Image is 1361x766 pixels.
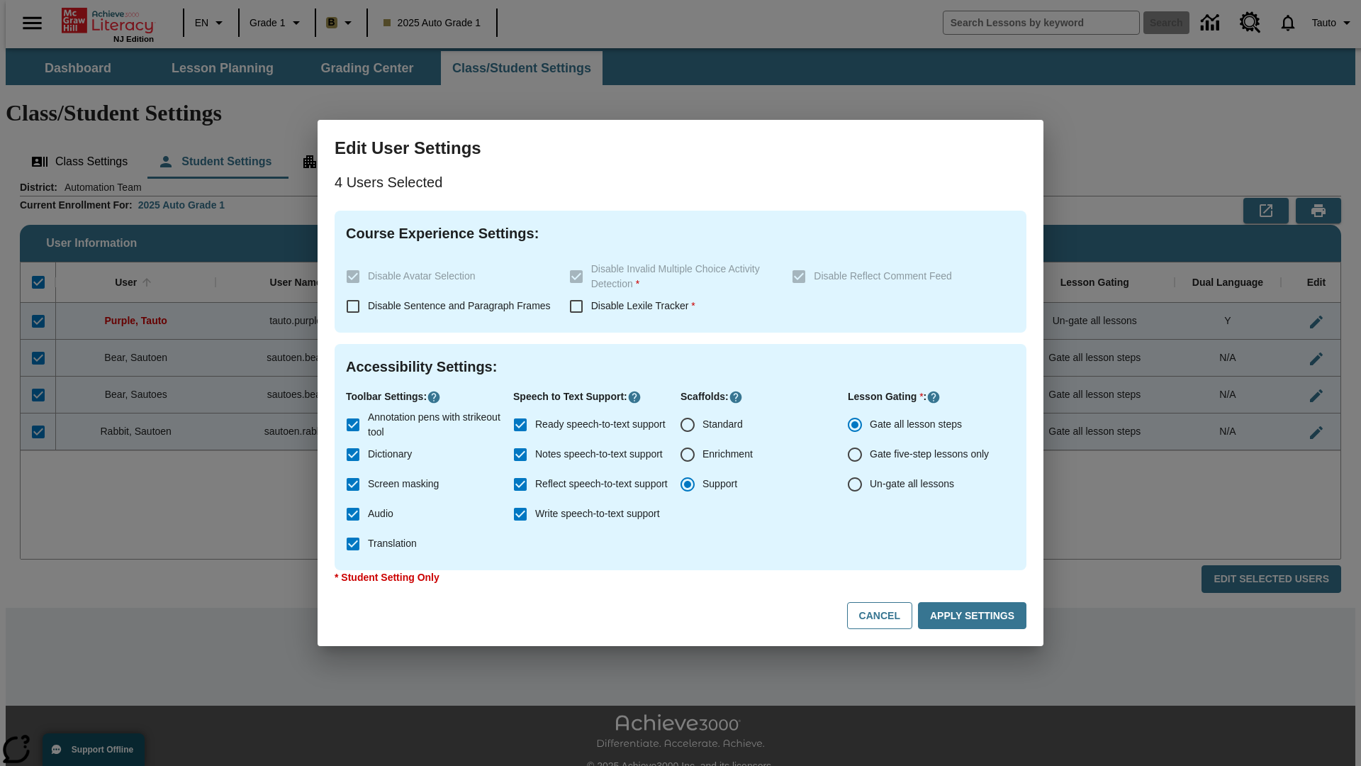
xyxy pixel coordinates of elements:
button: Click here to know more about [427,390,441,404]
span: Disable Invalid Multiple Choice Activity Detection [591,263,760,289]
p: 4 Users Selected [335,171,1026,194]
span: Write speech-to-text support [535,506,660,521]
span: Disable Sentence and Paragraph Frames [368,300,551,311]
span: Disable Lexile Tracker [591,300,695,311]
span: Annotation pens with strikeout tool [368,410,502,440]
label: These settings are specific to individual classes. To see these settings or make changes, please ... [338,262,558,292]
p: Speech to Text Support : [513,389,680,404]
h3: Edit User Settings [335,137,1026,160]
button: Click here to know more about [729,390,743,404]
span: Translation [368,536,417,551]
span: Gate all lesson steps [870,417,962,432]
label: These settings are specific to individual classes. To see these settings or make changes, please ... [784,262,1004,292]
span: Ready speech-to-text support [535,417,666,432]
span: Gate five-step lessons only [870,447,989,462]
button: Cancel [847,602,912,630]
span: Screen masking [368,477,439,492]
span: Enrichment [702,447,753,462]
span: Dictionary [368,447,412,462]
h4: Course Experience Settings : [346,222,1015,245]
span: Un-gate all lessons [870,477,954,492]
p: Lesson Gating : [848,389,1015,404]
button: Apply Settings [918,602,1026,630]
p: Toolbar Settings : [346,389,513,404]
button: Click here to know more about [926,390,941,404]
p: Scaffolds : [680,389,848,404]
span: Disable Avatar Selection [368,270,476,282]
span: Audio [368,506,393,521]
label: These settings are specific to individual classes. To see these settings or make changes, please ... [561,262,781,292]
span: Standard [702,417,743,432]
p: * Student Setting Only [335,570,1026,585]
button: Click here to know more about [627,390,642,404]
span: Support [702,477,737,492]
h4: Accessibility Settings : [346,355,1015,378]
span: Disable Reflect Comment Feed [814,270,952,282]
span: Reflect speech-to-text support [535,477,668,492]
span: Notes speech-to-text support [535,447,663,462]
